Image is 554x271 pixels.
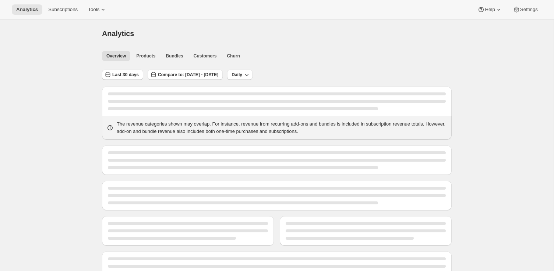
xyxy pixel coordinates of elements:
[158,72,218,78] span: Compare to: [DATE] - [DATE]
[166,53,183,59] span: Bundles
[16,7,38,13] span: Analytics
[112,72,139,78] span: Last 30 days
[148,70,223,80] button: Compare to: [DATE] - [DATE]
[12,4,42,15] button: Analytics
[84,4,111,15] button: Tools
[117,120,447,135] p: The revenue categories shown may overlap. For instance, revenue from recurring add-ons and bundle...
[102,29,134,38] span: Analytics
[232,72,242,78] span: Daily
[106,53,126,59] span: Overview
[136,53,155,59] span: Products
[194,53,217,59] span: Customers
[473,4,507,15] button: Help
[227,70,253,80] button: Daily
[102,70,143,80] button: Last 30 days
[520,7,538,13] span: Settings
[485,7,495,13] span: Help
[88,7,99,13] span: Tools
[227,53,240,59] span: Churn
[48,7,78,13] span: Subscriptions
[44,4,82,15] button: Subscriptions
[508,4,542,15] button: Settings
